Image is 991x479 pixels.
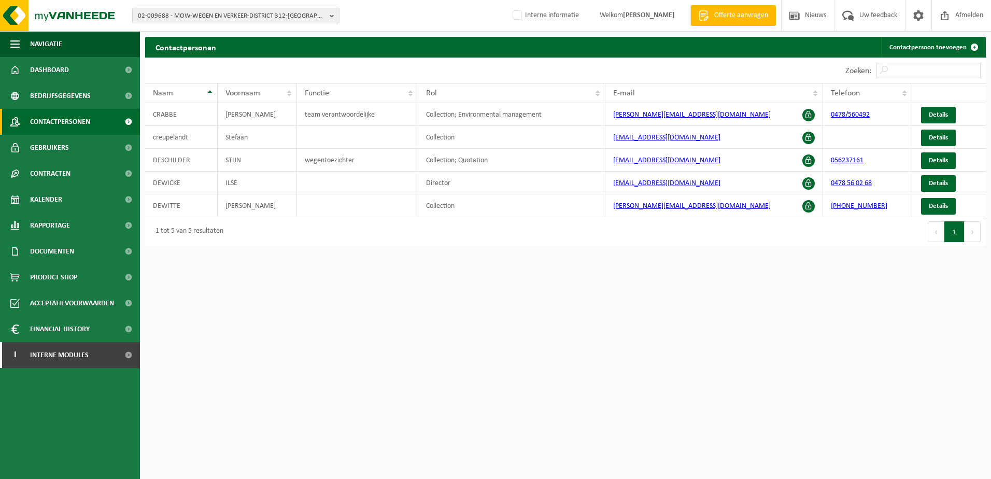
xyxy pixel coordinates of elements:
[831,157,863,164] a: 056237161
[30,135,69,161] span: Gebruikers
[418,194,605,217] td: Collection
[831,111,870,119] a: 0478/560492
[613,89,635,97] span: E-mail
[145,172,218,194] td: DEWICKE
[145,103,218,126] td: CRABBE
[418,149,605,172] td: Collection; Quotation
[921,107,956,123] a: Details
[613,179,720,187] a: [EMAIL_ADDRESS][DOMAIN_NAME]
[418,172,605,194] td: Director
[138,8,325,24] span: 02-009688 - MOW-WEGEN EN VERKEER-DISTRICT 312-[GEOGRAPHIC_DATA] - [GEOGRAPHIC_DATA]
[623,11,675,19] strong: [PERSON_NAME]
[831,89,860,97] span: Telefoon
[30,238,74,264] span: Documenten
[845,67,871,75] label: Zoeken:
[218,194,297,217] td: [PERSON_NAME]
[30,213,70,238] span: Rapportage
[297,103,418,126] td: team verantwoordelijke
[929,134,948,141] span: Details
[30,264,77,290] span: Product Shop
[30,342,89,368] span: Interne modules
[921,152,956,169] a: Details
[30,161,70,187] span: Contracten
[511,8,579,23] label: Interne informatie
[613,111,771,119] a: [PERSON_NAME][EMAIL_ADDRESS][DOMAIN_NAME]
[30,290,114,316] span: Acceptatievoorwaarden
[218,172,297,194] td: ILSE
[145,194,218,217] td: DEWITTE
[30,31,62,57] span: Navigatie
[881,37,985,58] a: Contactpersoon toevoegen
[132,8,339,23] button: 02-009688 - MOW-WEGEN EN VERKEER-DISTRICT 312-[GEOGRAPHIC_DATA] - [GEOGRAPHIC_DATA]
[929,111,948,118] span: Details
[426,89,437,97] span: Rol
[153,89,173,97] span: Naam
[30,83,91,109] span: Bedrijfsgegevens
[929,203,948,209] span: Details
[418,103,605,126] td: Collection; Environmental management
[225,89,260,97] span: Voornaam
[145,37,226,57] h2: Contactpersonen
[831,179,872,187] a: 0478 56 02 68
[921,130,956,146] a: Details
[30,316,90,342] span: Financial History
[30,187,62,213] span: Kalender
[30,57,69,83] span: Dashboard
[929,180,948,187] span: Details
[929,157,948,164] span: Details
[218,126,297,149] td: Stefaan
[831,202,887,210] a: [PHONE_NUMBER]
[10,342,20,368] span: I
[613,202,771,210] a: [PERSON_NAME][EMAIL_ADDRESS][DOMAIN_NAME]
[418,126,605,149] td: Collection
[921,198,956,215] a: Details
[944,221,965,242] button: 1
[218,149,297,172] td: STIJN
[613,157,720,164] a: [EMAIL_ADDRESS][DOMAIN_NAME]
[145,126,218,149] td: creupelandt
[305,89,329,97] span: Functie
[921,175,956,192] a: Details
[218,103,297,126] td: [PERSON_NAME]
[150,222,223,241] div: 1 tot 5 van 5 resultaten
[145,149,218,172] td: DESCHILDER
[712,10,771,21] span: Offerte aanvragen
[928,221,944,242] button: Previous
[613,134,720,142] a: [EMAIL_ADDRESS][DOMAIN_NAME]
[690,5,776,26] a: Offerte aanvragen
[30,109,90,135] span: Contactpersonen
[965,221,981,242] button: Next
[297,149,418,172] td: wegentoezichter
